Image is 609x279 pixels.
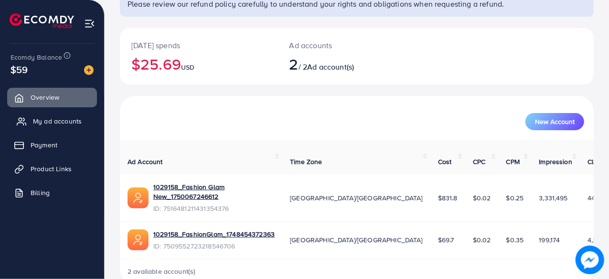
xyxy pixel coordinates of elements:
span: $69.7 [438,235,454,245]
a: 1029158_Fashion Glam New_1750067246612 [153,182,275,202]
span: Time Zone [290,157,322,166]
span: 3,331,495 [539,193,567,203]
img: ic-ads-acc.e4c84228.svg [128,229,149,250]
span: 4,234 [588,235,605,245]
span: 2 [289,53,299,75]
span: 44,629 [588,193,609,203]
a: My ad accounts [7,112,97,131]
p: [DATE] spends [131,40,267,51]
span: Clicks [588,157,606,166]
span: Ecomdy Balance [11,52,62,62]
img: image [84,65,94,75]
span: Billing [31,188,50,197]
span: Overview [31,93,59,102]
span: CPM [506,157,520,166]
span: Ad Account [128,157,163,166]
span: ID: 7509552723218546706 [153,241,275,251]
span: $0.35 [506,235,524,245]
span: USD [181,62,194,72]
img: menu [84,18,95,29]
span: New Account [535,118,575,125]
span: 2 available account(s) [128,267,196,276]
a: Overview [7,88,97,107]
span: CPC [473,157,485,166]
span: $0.02 [473,193,491,203]
a: Billing [7,183,97,202]
span: ID: 7516481211431354376 [153,204,275,213]
span: Product Links [31,164,72,174]
button: New Account [525,113,584,130]
span: $831.8 [438,193,458,203]
span: [GEOGRAPHIC_DATA]/[GEOGRAPHIC_DATA] [290,235,423,245]
a: Payment [7,135,97,155]
h2: / 2 [289,55,385,73]
span: [GEOGRAPHIC_DATA]/[GEOGRAPHIC_DATA] [290,193,423,203]
span: $0.02 [473,235,491,245]
img: ic-ads-acc.e4c84228.svg [128,187,149,208]
p: Ad accounts [289,40,385,51]
span: Impression [539,157,572,166]
span: Cost [438,157,452,166]
span: $59 [11,62,28,76]
span: My ad accounts [33,116,82,126]
a: 1029158_FashionGlam_1748454372363 [153,229,275,239]
span: 199,174 [539,235,560,245]
span: Payment [31,140,57,150]
img: logo [10,13,74,28]
a: Product Links [7,159,97,178]
span: $0.25 [506,193,524,203]
h2: $25.69 [131,55,267,73]
span: Ad account(s) [307,62,354,72]
img: image [576,246,604,274]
